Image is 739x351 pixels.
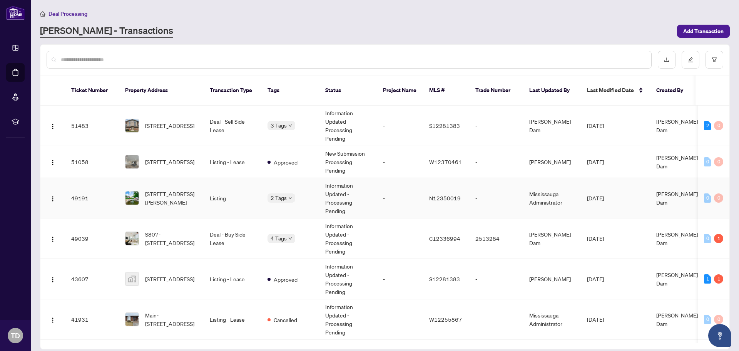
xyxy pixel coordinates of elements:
button: Logo [47,273,59,285]
img: thumbnail-img [125,232,139,245]
td: - [377,178,423,218]
td: - [377,106,423,146]
button: Logo [47,156,59,168]
td: - [469,146,523,178]
img: Logo [50,160,56,166]
span: [PERSON_NAME] Dam [656,271,698,287]
th: Ticket Number [65,76,119,106]
span: 2 Tags [271,193,287,202]
td: [PERSON_NAME] Dam [523,106,581,146]
span: 3 Tags [271,121,287,130]
span: home [40,11,45,17]
div: 0 [714,193,723,203]
span: Approved [274,275,298,284]
th: Last Updated By [523,76,581,106]
td: - [377,259,423,299]
span: [PERSON_NAME] Dam [656,190,698,206]
span: down [288,196,292,200]
img: Logo [50,123,56,129]
img: Logo [50,236,56,242]
span: W12255867 [429,316,462,323]
th: Trade Number [469,76,523,106]
td: Listing - Lease [204,299,261,340]
img: thumbnail-img [125,191,139,205]
td: Deal - Sell Side Lease [204,106,261,146]
div: 1 [704,274,711,284]
button: download [658,51,675,69]
button: Add Transaction [677,25,730,38]
td: - [469,106,523,146]
td: [PERSON_NAME] [523,146,581,178]
a: [PERSON_NAME] - Transactions [40,24,173,38]
span: [PERSON_NAME] Dam [656,312,698,327]
td: - [377,299,423,340]
img: thumbnail-img [125,313,139,326]
td: - [469,259,523,299]
img: thumbnail-img [125,272,139,286]
th: Property Address [119,76,204,106]
span: down [288,124,292,128]
td: 43607 [65,259,119,299]
button: Logo [47,192,59,204]
td: Listing [204,178,261,218]
span: down [288,237,292,240]
div: 1 [714,274,723,284]
span: [STREET_ADDRESS] [145,275,194,283]
button: filter [706,51,723,69]
button: Logo [47,232,59,245]
div: 1 [714,234,723,243]
span: [DATE] [587,235,604,242]
td: Information Updated - Processing Pending [319,178,377,218]
span: edit [688,57,693,62]
span: C12336994 [429,235,460,242]
span: Deal Processing [48,10,87,17]
span: Last Modified Date [587,86,634,94]
th: Status [319,76,377,106]
td: Information Updated - Processing Pending [319,106,377,146]
img: thumbnail-img [125,155,139,168]
span: S12281383 [429,122,460,129]
th: Transaction Type [204,76,261,106]
span: S807-[STREET_ADDRESS] [145,230,197,247]
div: 0 [704,234,711,243]
td: Listing - Lease [204,146,261,178]
td: Information Updated - Processing Pending [319,299,377,340]
span: Cancelled [274,316,297,324]
span: N12350019 [429,195,461,202]
span: W12370461 [429,158,462,165]
td: Deal - Buy Side Lease [204,218,261,259]
span: [STREET_ADDRESS] [145,121,194,130]
button: Open asap [708,324,731,347]
span: Main-[STREET_ADDRESS] [145,311,197,328]
td: 41931 [65,299,119,340]
span: [DATE] [587,122,604,129]
span: [STREET_ADDRESS] [145,158,194,166]
span: [PERSON_NAME] Dam [656,118,698,133]
td: - [377,146,423,178]
td: Mississauga Administrator [523,299,581,340]
button: edit [682,51,699,69]
button: Logo [47,313,59,326]
img: Logo [50,317,56,323]
img: Logo [50,196,56,202]
span: Add Transaction [683,25,724,37]
td: [PERSON_NAME] [523,259,581,299]
span: [STREET_ADDRESS][PERSON_NAME] [145,190,197,207]
td: New Submission - Processing Pending [319,146,377,178]
span: [DATE] [587,275,604,282]
td: 51058 [65,146,119,178]
div: 0 [714,121,723,130]
th: Project Name [377,76,423,106]
td: 49039 [65,218,119,259]
span: [DATE] [587,195,604,202]
img: logo [6,6,25,20]
div: 0 [704,193,711,203]
div: 0 [714,157,723,166]
th: Tags [261,76,319,106]
th: Last Modified Date [581,76,650,106]
td: Listing - Lease [204,259,261,299]
span: download [664,57,669,62]
td: - [377,218,423,259]
td: Mississauga Administrator [523,178,581,218]
img: thumbnail-img [125,119,139,132]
